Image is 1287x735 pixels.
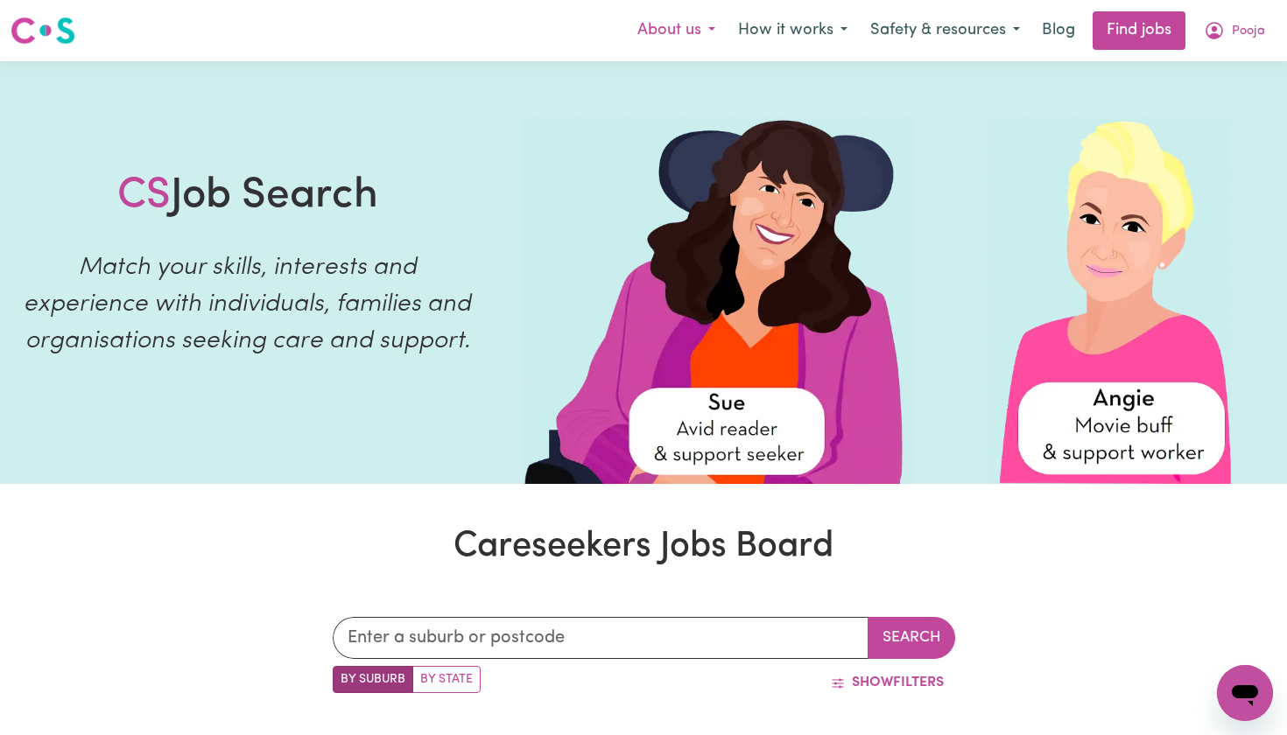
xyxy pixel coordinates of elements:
a: Blog [1031,11,1086,50]
img: Careseekers logo [11,15,75,46]
button: My Account [1192,12,1276,49]
button: Search [868,617,955,659]
label: Search by state [412,666,481,693]
iframe: Button to launch messaging window [1217,665,1273,721]
a: Find jobs [1093,11,1185,50]
button: About us [626,12,727,49]
span: Pooja [1232,22,1265,41]
button: ShowFilters [819,666,955,699]
a: Careseekers logo [11,10,75,51]
p: Match your skills, interests and experience with individuals, families and organisations seeking ... [21,249,474,360]
span: Show [852,675,893,689]
span: CS [117,175,171,217]
button: Safety & resources [859,12,1031,49]
h1: Job Search [117,171,378,222]
input: Enter a suburb or postcode [333,617,869,659]
label: Search by suburb/post code [333,666,413,693]
button: How it works [727,12,859,49]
